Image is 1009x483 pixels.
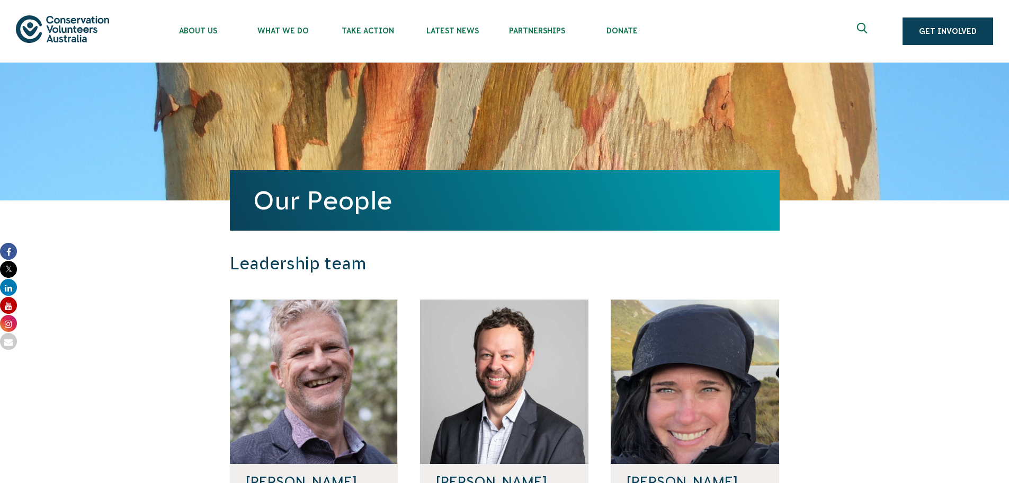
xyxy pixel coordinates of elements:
[857,23,870,40] span: Expand search box
[410,27,495,35] span: Latest News
[579,27,664,35] span: Donate
[230,253,637,274] h3: Leadership team
[851,19,876,44] button: Expand search box Close search box
[240,27,325,35] span: What We Do
[16,15,109,42] img: logo.svg
[325,27,410,35] span: Take Action
[253,186,756,215] h1: Our People
[495,27,579,35] span: Partnerships
[156,27,240,35] span: About Us
[903,17,993,45] a: Get Involved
